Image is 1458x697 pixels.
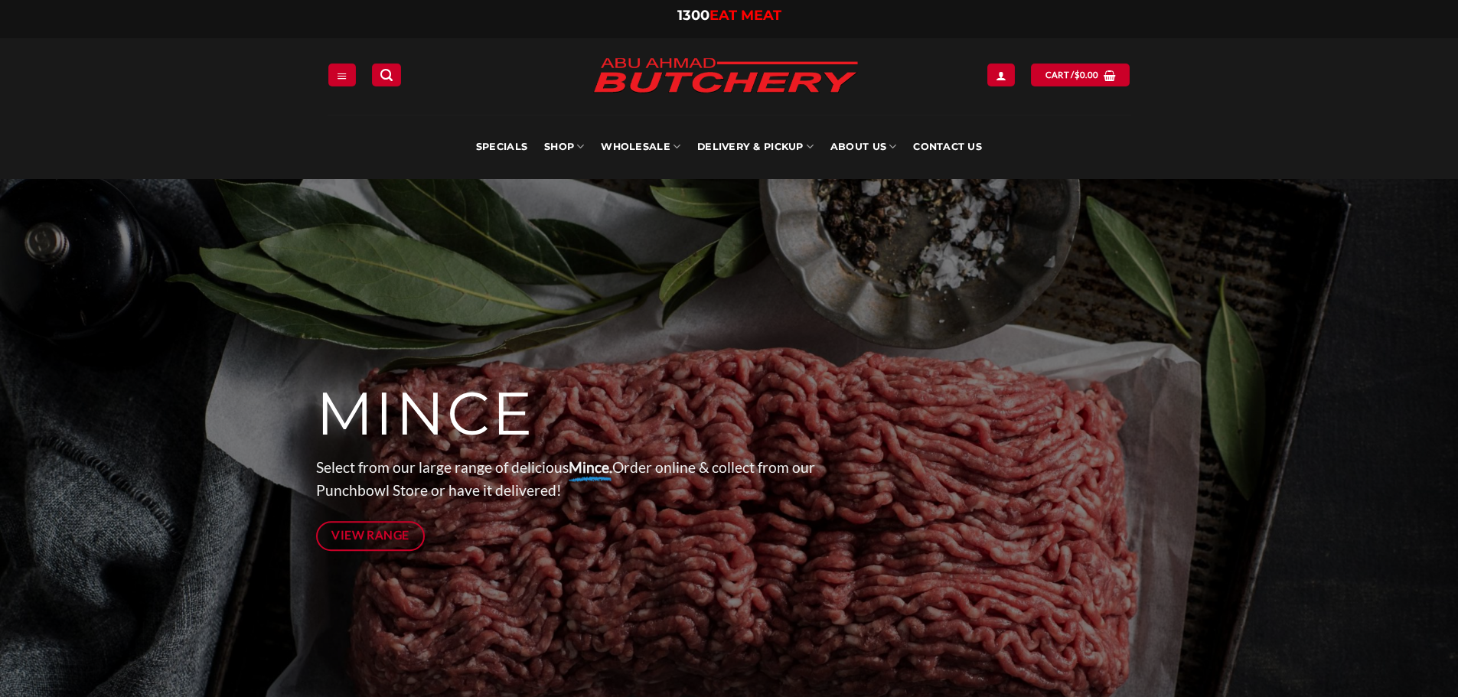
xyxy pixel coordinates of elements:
a: Search [372,64,401,86]
img: Abu Ahmad Butchery [580,47,871,106]
a: Delivery & Pickup [697,115,814,179]
strong: Mince. [569,458,612,476]
a: Login [987,64,1015,86]
span: View Range [331,526,409,545]
span: EAT MEAT [709,7,781,24]
a: About Us [830,115,896,179]
a: SHOP [544,115,584,179]
bdi: 0.00 [1075,70,1099,80]
span: Cart / [1045,68,1099,82]
a: Specials [476,115,527,179]
a: Menu [328,64,356,86]
a: View cart [1031,64,1130,86]
span: 1300 [677,7,709,24]
a: Contact Us [913,115,982,179]
span: $ [1075,68,1080,82]
a: Wholesale [601,115,680,179]
span: Select from our large range of delicious Order online & collect from our Punchbowl Store or have ... [316,458,815,500]
a: View Range [316,521,426,551]
a: 1300EAT MEAT [677,7,781,24]
span: MINCE [316,377,534,451]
